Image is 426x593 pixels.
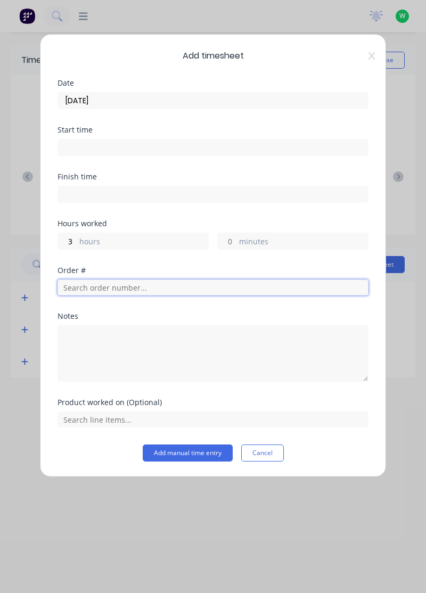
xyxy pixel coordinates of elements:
[58,411,368,427] input: Search line items...
[239,236,368,249] label: minutes
[58,312,368,320] div: Notes
[58,220,368,227] div: Hours worked
[58,399,368,406] div: Product worked on (Optional)
[58,233,77,249] input: 0
[58,279,368,295] input: Search order number...
[241,444,284,462] button: Cancel
[58,79,368,87] div: Date
[58,50,368,62] span: Add timesheet
[79,236,208,249] label: hours
[58,267,368,274] div: Order #
[58,126,368,134] div: Start time
[143,444,233,462] button: Add manual time entry
[218,233,236,249] input: 0
[58,173,368,180] div: Finish time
